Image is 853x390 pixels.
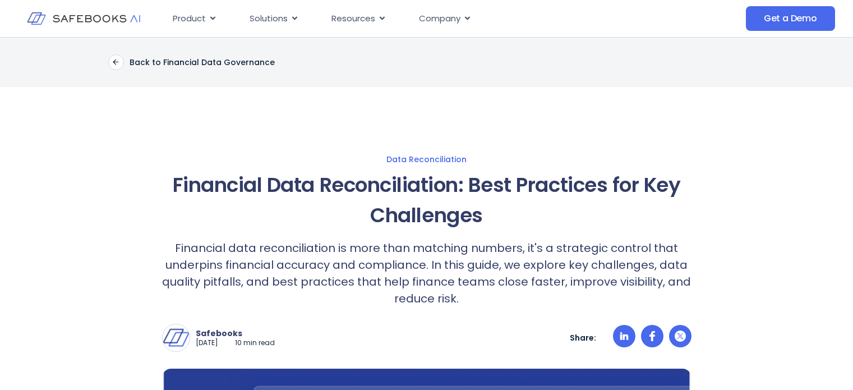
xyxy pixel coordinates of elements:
img: Safebooks [163,324,190,351]
div: Menu Toggle [164,8,649,30]
span: Get a Demo [764,13,817,24]
p: Safebooks [196,328,275,338]
h1: Financial Data Reconciliation: Best Practices for Key Challenges [162,170,691,231]
span: Company [419,12,460,25]
span: Solutions [250,12,288,25]
p: [DATE] [196,338,218,348]
a: Get a Demo [746,6,835,31]
nav: Menu [164,8,649,30]
p: 10 min read [235,338,275,348]
p: Back to Financial Data Governance [130,57,275,67]
p: Share: [570,333,596,343]
span: Product [173,12,206,25]
p: Financial data reconciliation is more than matching numbers, it's a strategic control that underp... [162,240,691,307]
a: Data Reconciliation [52,154,801,164]
span: Resources [331,12,375,25]
a: Back to Financial Data Governance [108,54,275,70]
